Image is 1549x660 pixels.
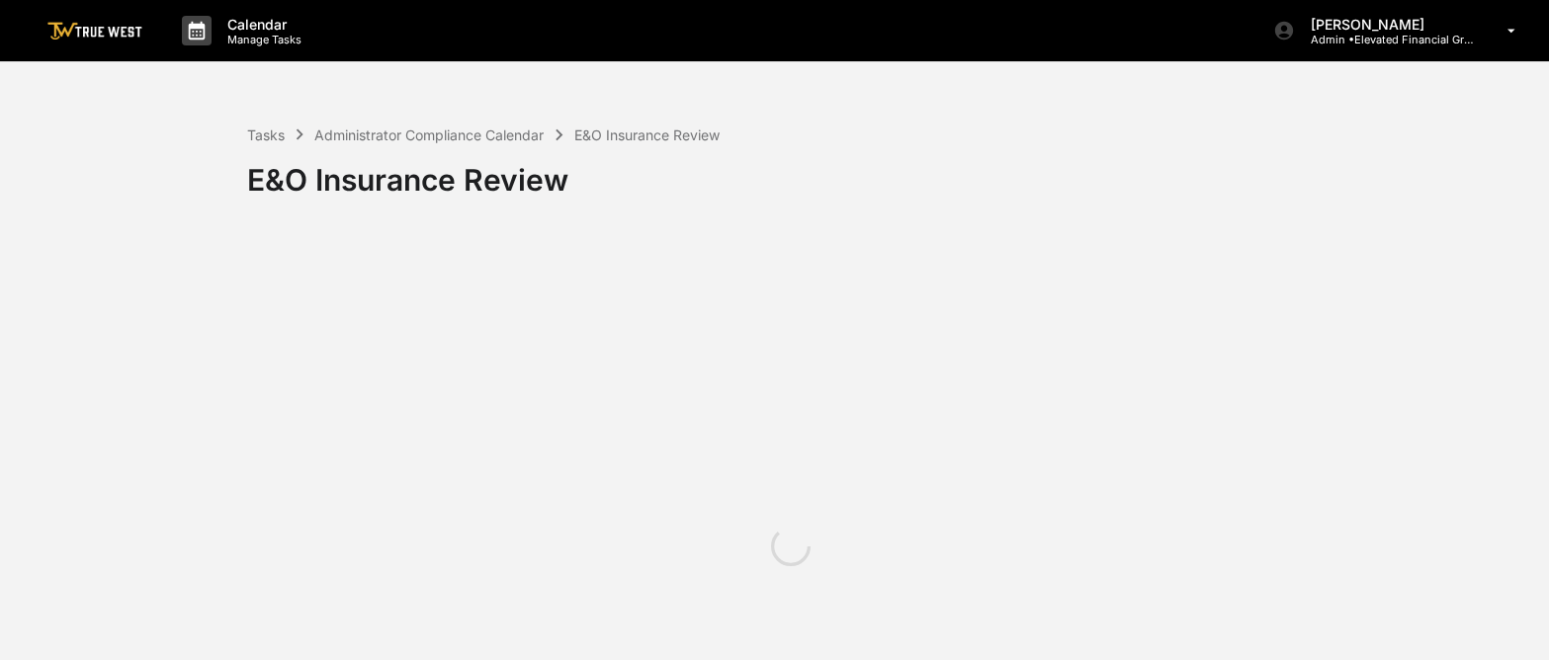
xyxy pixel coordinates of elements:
img: logo [47,22,142,41]
p: Manage Tasks [212,33,311,46]
div: E&O Insurance Review [247,146,1539,198]
p: [PERSON_NAME] [1295,16,1479,33]
div: Administrator Compliance Calendar [314,126,544,143]
p: Admin • Elevated Financial Group [1295,33,1479,46]
div: Tasks [247,126,285,143]
div: E&O Insurance Review [574,126,720,143]
p: Calendar [212,16,311,33]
